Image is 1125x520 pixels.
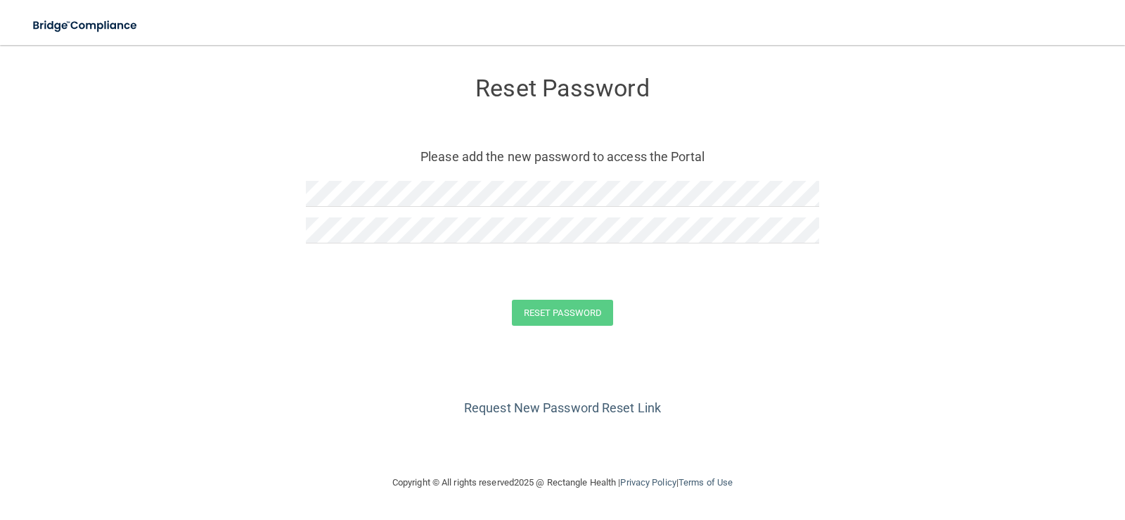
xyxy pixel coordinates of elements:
[464,400,661,415] a: Request New Password Reset Link
[620,477,676,488] a: Privacy Policy
[512,300,613,326] button: Reset Password
[306,75,819,101] h3: Reset Password
[306,460,819,505] div: Copyright © All rights reserved 2025 @ Rectangle Health | |
[316,145,809,168] p: Please add the new password to access the Portal
[21,11,150,40] img: bridge_compliance_login_screen.278c3ca4.svg
[679,477,733,488] a: Terms of Use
